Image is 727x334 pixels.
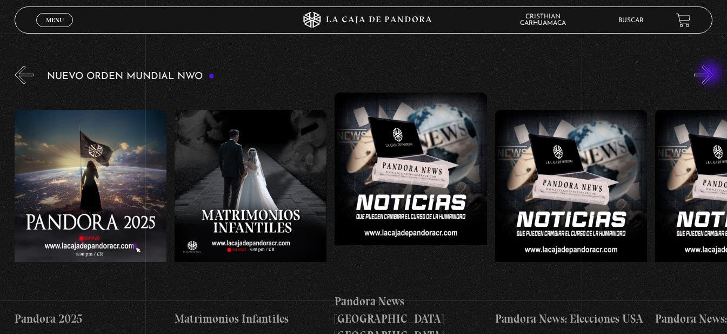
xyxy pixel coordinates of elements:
[46,17,64,23] span: Menu
[676,13,691,28] a: View your shopping cart
[618,17,644,24] a: Buscar
[495,310,647,328] h4: Pandora News: Elecciones USA
[47,71,215,82] h3: Nuevo Orden Mundial NWO
[15,310,166,328] h4: Pandora 2025
[42,26,68,34] span: Cerrar
[520,14,577,27] span: cristhian carhuamaca
[175,310,326,328] h4: Matrimonios Infantiles
[15,66,34,84] button: Previous
[694,66,713,84] button: Next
